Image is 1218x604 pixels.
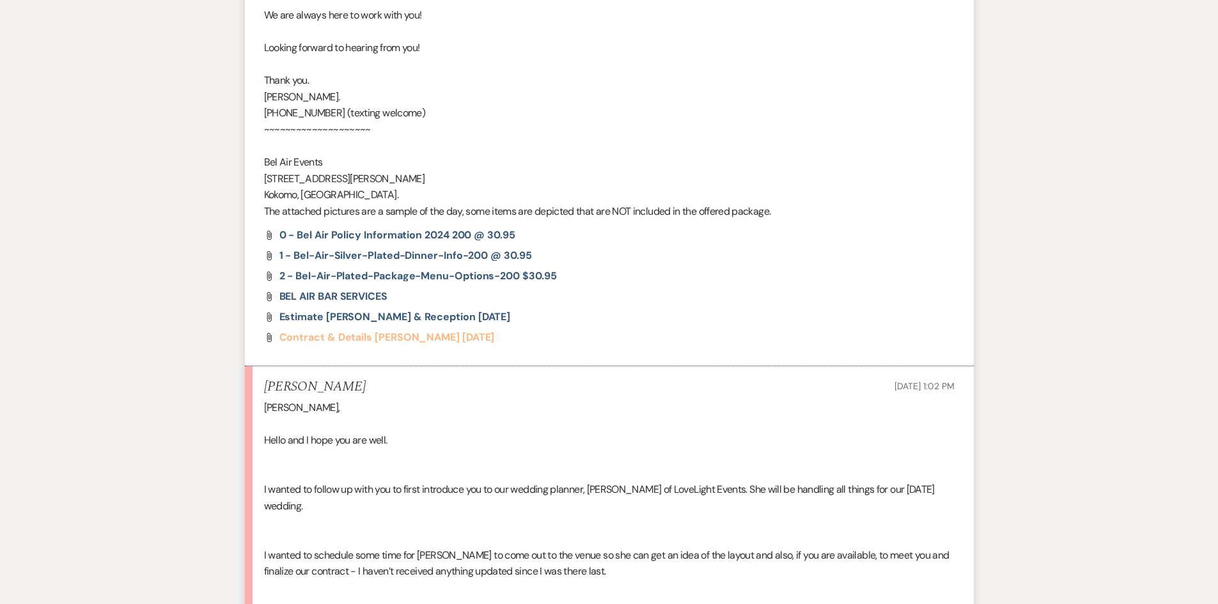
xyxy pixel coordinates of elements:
[279,330,495,344] span: Contract & Details [PERSON_NAME] [DATE]
[279,249,532,262] span: 1 - bel-air-silver-plated-dinner-info-200 @ 30.95
[279,291,387,302] a: BEL AIR BAR SERVICES
[264,89,955,105] p: [PERSON_NAME].
[264,187,955,203] p: Kokomo, [GEOGRAPHIC_DATA].
[279,271,557,281] a: 2 - bel-air-plated-package-menu-options-200 $30.95
[894,380,954,392] span: [DATE] 1:02 PM
[264,105,955,121] p: [PHONE_NUMBER] (texting welcome)
[279,269,557,283] span: 2 - bel-air-plated-package-menu-options-200 $30.95
[279,290,387,303] span: BEL AIR BAR SERVICES
[279,310,511,323] span: Estimate [PERSON_NAME] & Reception [DATE]
[264,72,955,89] p: Thank you.
[264,203,955,220] p: The attached pictures are a sample of the day, some items are depicted that are NOT included in t...
[264,121,955,138] p: ~~~~~~~~~~~~~~~~~~~~
[279,312,511,322] a: Estimate [PERSON_NAME] & Reception [DATE]
[264,40,955,56] p: Looking forward to hearing from you!
[264,7,955,24] p: We are always here to work with you!
[264,154,955,171] p: Bel Air Events
[264,379,366,395] h5: [PERSON_NAME]
[279,228,515,242] span: 0 - Bel Air Policy Information 2024 200 @ 30.95
[279,251,532,261] a: 1 - bel-air-silver-plated-dinner-info-200 @ 30.95
[264,171,955,187] p: [STREET_ADDRESS][PERSON_NAME]
[279,230,515,240] a: 0 - Bel Air Policy Information 2024 200 @ 30.95
[279,332,495,343] a: Contract & Details [PERSON_NAME] [DATE]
